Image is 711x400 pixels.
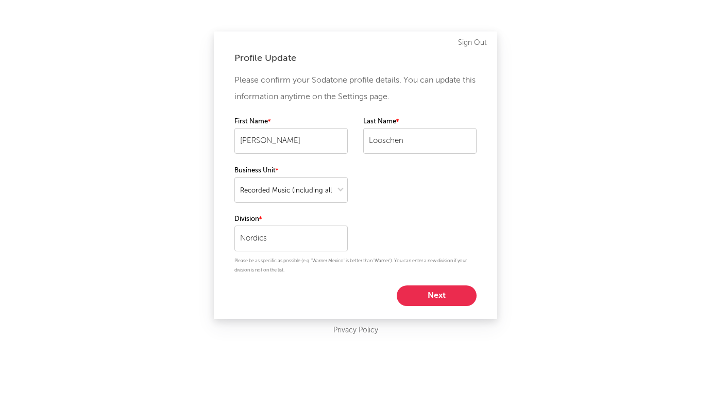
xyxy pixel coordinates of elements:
p: Please confirm your Sodatone profile details. You can update this information anytime on the Sett... [234,72,477,105]
label: Business Unit [234,165,348,177]
a: Sign Out [458,37,487,49]
input: Your first name [234,128,348,154]
label: First Name [234,116,348,128]
input: Your last name [363,128,477,154]
p: Please be as specific as possible (e.g. 'Warner Mexico' is better than 'Warner'). You can enter a... [234,257,477,275]
button: Next [397,285,477,306]
input: Your division [234,226,348,251]
a: Privacy Policy [333,324,378,337]
label: Division [234,213,348,226]
label: Last Name [363,116,477,128]
div: Profile Update [234,52,477,65]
